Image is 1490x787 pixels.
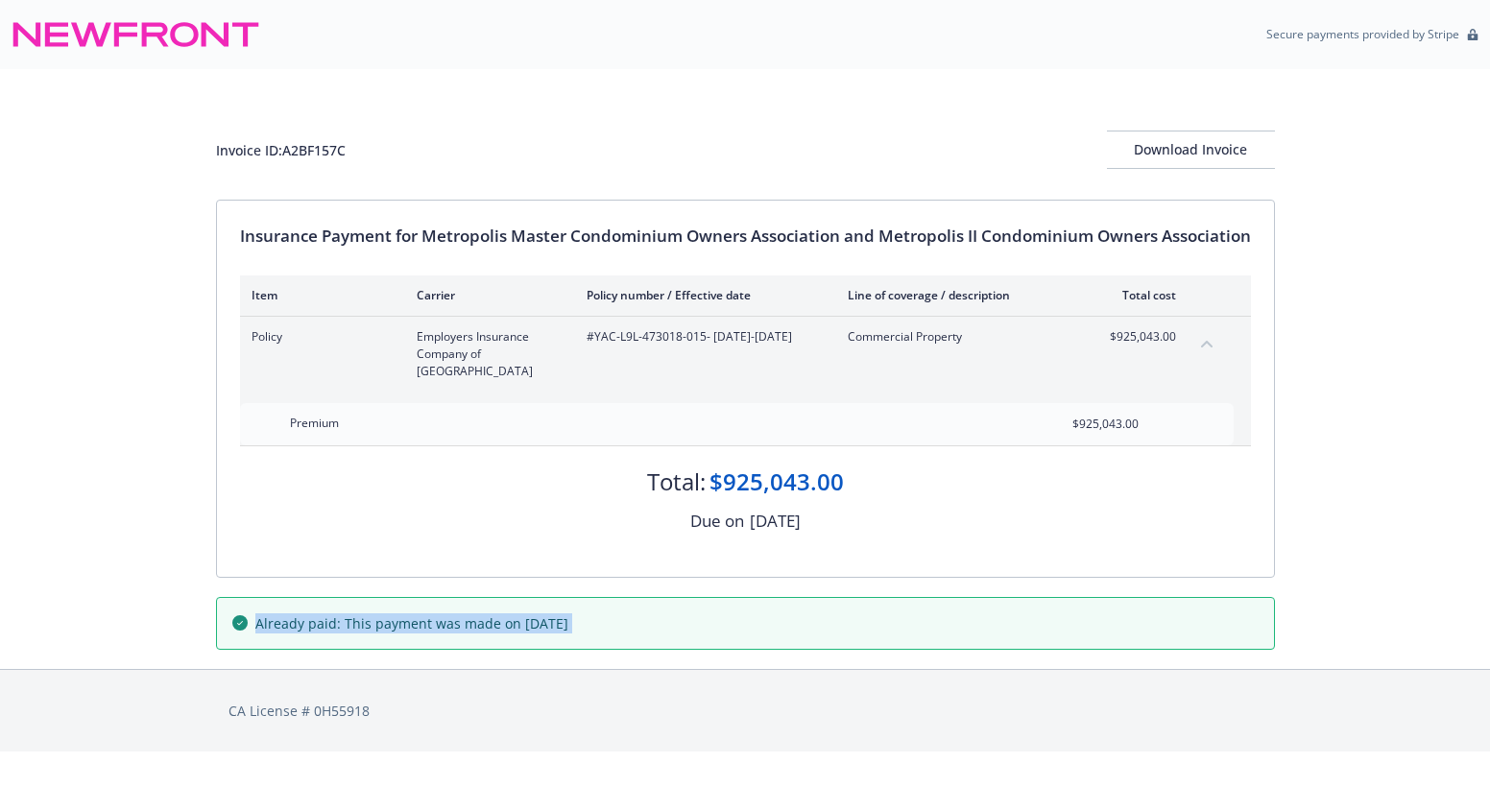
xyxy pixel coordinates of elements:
[1191,328,1222,359] button: collapse content
[240,224,1251,249] div: Insurance Payment for Metropolis Master Condominium Owners Association and Metropolis II Condomin...
[290,415,339,431] span: Premium
[848,328,1073,346] span: Commercial Property
[1107,131,1275,169] button: Download Invoice
[417,328,556,380] span: Employers Insurance Company of [GEOGRAPHIC_DATA]
[848,287,1073,303] div: Line of coverage / description
[709,465,844,498] div: $925,043.00
[690,509,744,534] div: Due on
[1107,131,1275,168] div: Download Invoice
[1104,287,1176,303] div: Total cost
[1266,26,1459,42] p: Secure payments provided by Stripe
[647,465,706,498] div: Total:
[587,328,817,346] span: #YAC-L9L-473018-015 - [DATE]-[DATE]
[255,613,568,633] span: Already paid: This payment was made on [DATE]
[252,328,386,346] span: Policy
[252,287,386,303] div: Item
[216,140,346,160] div: Invoice ID: A2BF157C
[417,287,556,303] div: Carrier
[587,287,817,303] div: Policy number / Effective date
[1025,410,1150,439] input: 0.00
[1104,328,1176,346] span: $925,043.00
[750,509,801,534] div: [DATE]
[228,701,1262,721] div: CA License # 0H55918
[240,317,1234,392] div: PolicyEmployers Insurance Company of [GEOGRAPHIC_DATA]#YAC-L9L-473018-015- [DATE]-[DATE]Commercia...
